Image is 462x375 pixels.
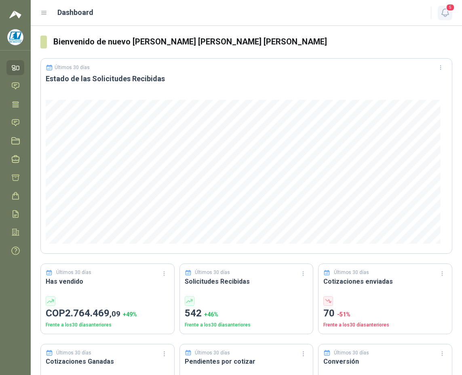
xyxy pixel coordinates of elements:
p: Últimos 30 días [334,349,369,357]
h3: Cotizaciones Ganadas [46,356,169,367]
span: 2.764.469 [65,308,120,319]
p: Frente a los 30 días anteriores [185,321,308,329]
span: + 46 % [204,311,218,318]
p: 542 [185,306,308,321]
p: COP [46,306,169,321]
h3: Conversión [323,356,447,367]
h3: Bienvenido de nuevo [PERSON_NAME] [PERSON_NAME] [PERSON_NAME] [53,36,453,48]
button: 5 [438,6,452,20]
h3: Estado de las Solicitudes Recibidas [46,74,447,84]
h3: Has vendido [46,276,169,287]
p: Últimos 30 días [195,349,230,357]
img: Logo peakr [9,10,21,19]
h1: Dashboard [57,7,93,18]
span: -51 % [337,311,350,318]
span: ,09 [110,309,120,318]
p: Últimos 30 días [56,269,91,276]
span: 5 [446,4,455,11]
p: Últimos 30 días [195,269,230,276]
p: Frente a los 30 días anteriores [46,321,169,329]
img: Company Logo [8,29,23,45]
p: 70 [323,306,447,321]
p: Últimos 30 días [56,349,91,357]
p: Últimos 30 días [334,269,369,276]
h3: Solicitudes Recibidas [185,276,308,287]
p: Frente a los 30 días anteriores [323,321,447,329]
span: + 49 % [123,311,137,318]
h3: Cotizaciones enviadas [323,276,447,287]
h3: Pendientes por cotizar [185,356,308,367]
p: Últimos 30 días [55,65,90,70]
